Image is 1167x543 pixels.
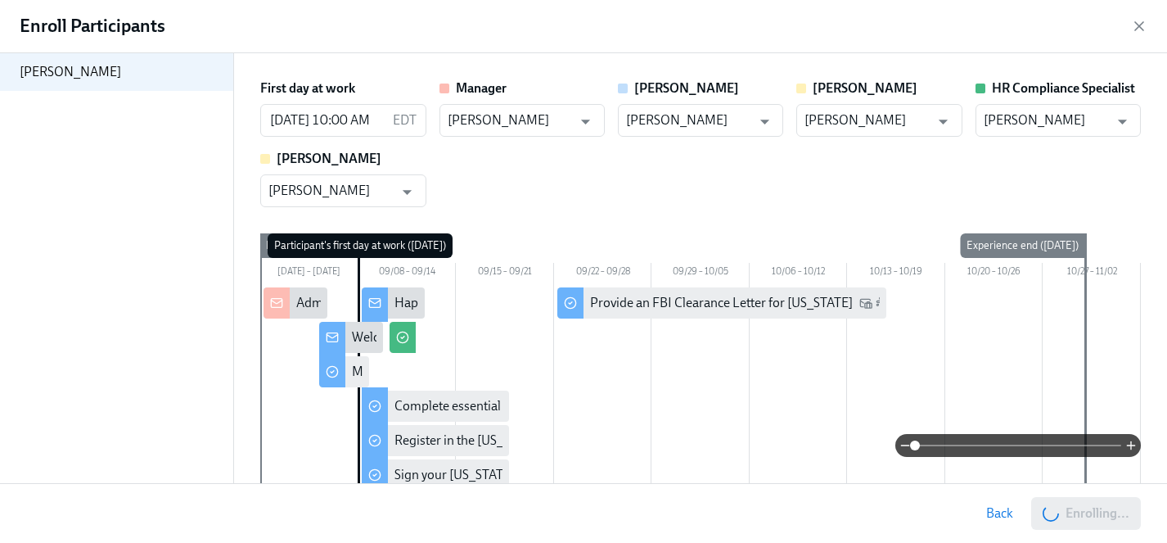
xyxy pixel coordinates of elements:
[277,151,381,166] strong: [PERSON_NAME]
[358,263,457,284] div: 09/08 – 09/14
[296,294,543,312] div: Admissions/Intake New Hire cleared to start
[394,466,658,484] div: Sign your [US_STATE] Criminal History Affidavit
[268,233,453,258] div: Participant's first day at work ([DATE])
[945,263,1043,284] div: 10/20 – 10/26
[260,79,355,97] label: First day at work
[813,80,917,96] strong: [PERSON_NAME]
[634,80,739,96] strong: [PERSON_NAME]
[847,263,945,284] div: 10/13 – 10/19
[573,109,598,134] button: Open
[352,328,556,346] div: Welcome to the Charlie Health team!
[930,109,956,134] button: Open
[750,263,848,284] div: 10/06 – 10/12
[960,233,1085,258] div: Experience end ([DATE])
[1110,109,1135,134] button: Open
[456,263,554,284] div: 09/15 – 09/21
[260,263,358,284] div: [DATE] – [DATE]
[394,432,646,450] div: Register in the [US_STATE] Fingerprint Portal
[876,296,889,310] svg: Slack
[752,109,777,134] button: Open
[1043,263,1141,284] div: 10/27 – 11/02
[20,63,121,81] p: [PERSON_NAME]
[393,111,417,129] p: EDT
[651,263,750,284] div: 09/29 – 10/05
[859,296,872,310] svg: Work Email
[394,179,420,205] button: Open
[394,294,482,312] div: Happy first day!
[590,294,853,312] div: Provide an FBI Clearance Letter for [US_STATE]
[456,80,507,96] strong: Manager
[20,14,165,38] h4: Enroll Participants
[986,505,1013,522] span: Back
[975,497,1025,530] button: Back
[394,397,589,415] div: Complete essential Relias trainings
[352,363,436,381] div: Meet the team!
[554,263,652,284] div: 09/22 – 09/28
[992,80,1135,96] strong: HR Compliance Specialist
